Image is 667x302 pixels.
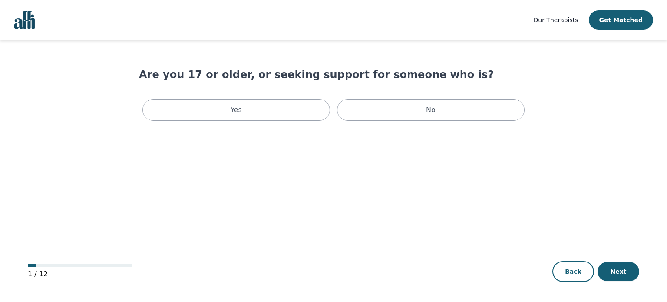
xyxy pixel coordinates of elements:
[139,68,528,82] h1: Are you 17 or older, or seeking support for someone who is?
[552,261,594,282] button: Back
[28,269,132,279] p: 1 / 12
[589,10,653,30] button: Get Matched
[533,15,578,25] a: Our Therapists
[231,105,242,115] p: Yes
[426,105,436,115] p: No
[14,11,35,29] img: alli logo
[598,262,639,281] button: Next
[533,17,578,23] span: Our Therapists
